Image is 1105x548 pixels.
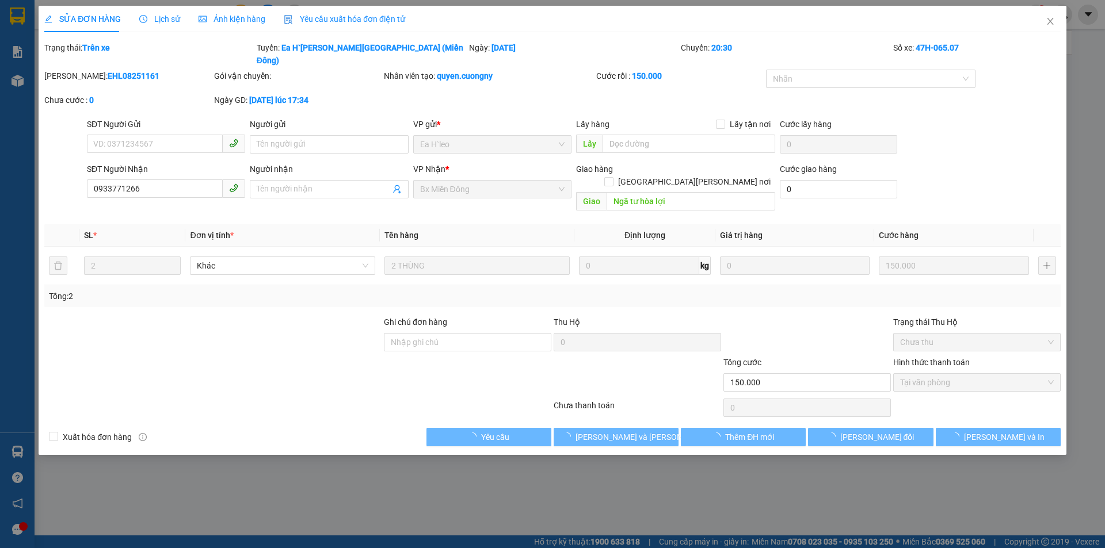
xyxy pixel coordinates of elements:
[879,231,919,240] span: Cước hàng
[420,136,565,153] span: Ea H`leo
[468,41,680,67] div: Ngày:
[725,431,774,443] span: Thêm ĐH mới
[197,257,368,274] span: Khác
[725,118,775,131] span: Lấy tận nơi
[681,428,806,446] button: Thêm ĐH mới
[89,95,94,105] b: 0
[624,231,665,240] span: Định lượng
[229,139,238,148] span: phone
[936,428,1061,446] button: [PERSON_NAME] và In
[491,43,516,52] b: [DATE]
[720,231,763,240] span: Giá trị hàng
[576,431,731,443] span: [PERSON_NAME] và [PERSON_NAME] hàng
[384,70,594,82] div: Nhân viên tạo:
[576,135,603,153] span: Lấy
[256,41,468,67] div: Tuyến:
[139,15,147,23] span: clock-circle
[1038,256,1056,275] button: plus
[614,175,775,188] span: [GEOGRAPHIC_DATA][PERSON_NAME] nơi
[893,358,970,367] label: Hình thức thanh toán
[780,120,832,129] label: Cước lấy hàng
[576,164,613,174] span: Giao hàng
[420,181,565,198] span: Bx Miền Đông
[780,180,897,198] input: Cước giao hàng
[711,43,732,52] b: 20:30
[44,70,212,82] div: [PERSON_NAME]:
[139,433,147,441] span: info-circle
[840,431,915,443] span: [PERSON_NAME] đổi
[214,70,382,82] div: Gói vận chuyển:
[384,317,447,327] label: Ghi chú đơn hàng
[426,428,551,446] button: Yêu cầu
[250,118,408,131] div: Người gửi
[808,428,933,446] button: [PERSON_NAME] đổi
[552,399,722,419] div: Chưa thanh toán
[576,120,609,129] span: Lấy hàng
[699,256,711,275] span: kg
[108,71,159,81] b: EHL08251161
[879,256,1028,275] input: 0
[780,164,837,174] label: Cước giao hàng
[413,164,445,174] span: VP Nhận
[1034,6,1066,38] button: Close
[250,163,408,175] div: Người nhận
[632,71,662,81] b: 150.000
[964,431,1045,443] span: [PERSON_NAME] và In
[712,432,725,440] span: loading
[603,135,775,153] input: Dọc đường
[563,432,576,440] span: loading
[49,290,426,302] div: Tổng: 2
[384,256,570,275] input: VD: Bàn, Ghế
[214,94,382,106] div: Ngày GD:
[554,428,679,446] button: [PERSON_NAME] và [PERSON_NAME] hàng
[576,192,607,210] span: Giao
[892,41,1062,67] div: Số xe:
[257,43,463,65] b: Ea H`[PERSON_NAME][GEOGRAPHIC_DATA] (Miền Đông)
[723,358,761,367] span: Tổng cước
[384,231,418,240] span: Tên hàng
[437,71,493,81] b: quyen.cuongny
[680,41,892,67] div: Chuyến:
[916,43,959,52] b: 47H-065.07
[199,15,207,23] span: picture
[82,43,110,52] b: Trên xe
[900,334,1054,351] span: Chưa thu
[1046,17,1055,26] span: close
[468,432,481,440] span: loading
[139,14,180,24] span: Lịch sử
[384,333,551,351] input: Ghi chú đơn hàng
[893,316,1061,328] div: Trạng thái Thu Hộ
[43,41,256,67] div: Trạng thái:
[87,163,245,175] div: SĐT Người Nhận
[229,183,238,193] span: phone
[190,231,233,240] span: Đơn vị tính
[44,94,212,106] div: Chưa cước :
[199,14,265,24] span: Ảnh kiện hàng
[284,15,293,24] img: icon
[58,431,136,443] span: Xuất hóa đơn hàng
[44,15,52,23] span: edit
[554,317,580,327] span: Thu Hộ
[481,431,509,443] span: Yêu cầu
[951,432,964,440] span: loading
[284,14,405,24] span: Yêu cầu xuất hóa đơn điện tử
[780,135,897,154] input: Cước lấy hàng
[44,14,121,24] span: SỬA ĐƠN HÀNG
[413,118,571,131] div: VP gửi
[49,256,67,275] button: delete
[84,231,93,240] span: SL
[393,185,402,194] span: user-add
[828,432,840,440] span: loading
[87,118,245,131] div: SĐT Người Gửi
[249,95,308,105] b: [DATE] lúc 17:34
[900,374,1054,391] span: Tại văn phòng
[720,256,870,275] input: 0
[596,70,764,82] div: Cước rồi :
[607,192,775,210] input: Dọc đường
